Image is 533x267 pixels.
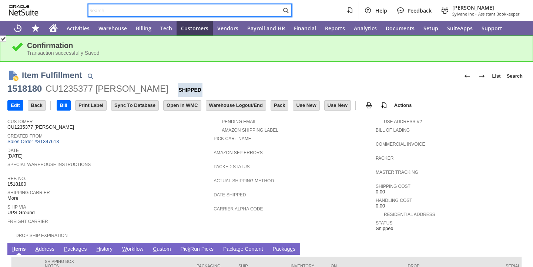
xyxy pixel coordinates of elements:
span: k [188,246,190,252]
a: Pick Cart Name [214,136,251,141]
a: Shipping Carrier [7,190,50,195]
input: Edit [8,101,23,110]
span: UPS Ground [7,210,35,216]
a: Custom [151,246,172,253]
a: Warehouse [94,21,131,36]
span: Documents [386,25,415,32]
input: Bill [57,101,70,110]
a: Reports [321,21,349,36]
svg: logo [9,5,38,16]
span: Customers [181,25,208,32]
div: 1518180 [7,83,42,95]
input: Pack [271,101,288,110]
a: Date Shipped [214,192,246,197]
a: Unrolled view on [512,244,521,253]
a: Use Address V2 [384,119,422,124]
span: W [122,246,127,252]
input: Back [28,101,46,110]
span: Reports [325,25,345,32]
div: CU1235377 [PERSON_NAME] [46,83,168,95]
span: Payroll and HR [247,25,285,32]
a: Package Content [221,246,265,253]
a: Support [477,21,507,36]
a: Vendors [213,21,243,36]
a: Carrier Alpha Code [214,206,263,212]
span: CU1235377 [PERSON_NAME] [7,124,74,130]
a: Documents [381,21,419,36]
span: Sylvane Inc [452,11,474,17]
span: Shipped [376,226,393,231]
span: Setup [423,25,438,32]
a: PickRun Picks [179,246,215,253]
span: [DATE] [7,153,23,159]
span: - [475,11,477,17]
a: Amazon SFP Errors [214,150,262,155]
a: Commercial Invoice [376,142,425,147]
span: 1518180 [7,181,26,187]
a: Billing [131,21,156,36]
svg: Shortcuts [31,24,40,33]
a: Customer [7,119,33,124]
a: Customers [177,21,213,36]
span: Analytics [354,25,377,32]
a: Ref. No. [7,176,26,181]
div: Transaction successfully Saved [27,50,522,56]
span: 0.00 [376,203,385,209]
a: Packer [376,156,393,161]
a: Workflow [120,246,145,253]
a: Sales Order #S1347613 [7,139,61,144]
span: Help [375,7,387,14]
a: Residential Address [384,212,435,217]
img: print.svg [365,101,373,110]
a: Shipping Cost [376,184,410,189]
a: Recent Records [9,21,27,36]
span: Tech [160,25,172,32]
div: Shortcuts [27,21,44,36]
span: Vendors [217,25,238,32]
span: 0.00 [376,189,385,195]
a: Special Warehouse Instructions [7,162,91,167]
span: A [36,246,39,252]
a: Address [34,246,56,253]
a: Pending Email [222,119,257,124]
a: Actual Shipping Method [214,178,274,183]
span: Financial [294,25,316,32]
input: Warehouse Logout/End [206,101,266,110]
input: Sync To Database [111,101,158,110]
span: [PERSON_NAME] [452,4,520,11]
a: Packed Status [214,164,249,169]
a: Created From [7,133,43,139]
span: g [238,246,241,252]
span: Assistant Bookkeeper [478,11,520,17]
a: Packages [62,246,89,253]
a: Status [376,220,393,226]
input: Print Label [76,101,106,110]
span: Feedback [408,7,432,14]
a: Payroll and HR [243,21,289,36]
span: P [64,246,67,252]
span: More [7,195,19,201]
span: I [12,246,14,252]
a: Financial [289,21,321,36]
span: Support [482,25,502,32]
a: SuiteApps [443,21,477,36]
a: Master Tracking [376,170,418,175]
span: Warehouse [98,25,127,32]
a: Tech [156,21,177,36]
a: Analytics [349,21,381,36]
a: Amazon Shipping Label [222,128,278,133]
a: Activities [62,21,94,36]
span: C [153,246,157,252]
img: add-record.svg [379,101,388,110]
a: History [94,246,114,253]
a: Bill Of Lading [376,128,410,133]
span: SuiteApps [447,25,473,32]
input: Use New [325,101,351,110]
input: Search [88,6,281,15]
span: e [290,246,293,252]
svg: Search [281,6,290,15]
img: Next [477,72,486,81]
h1: Item Fulfillment [22,69,82,81]
input: Use New [293,101,319,110]
span: H [96,246,100,252]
